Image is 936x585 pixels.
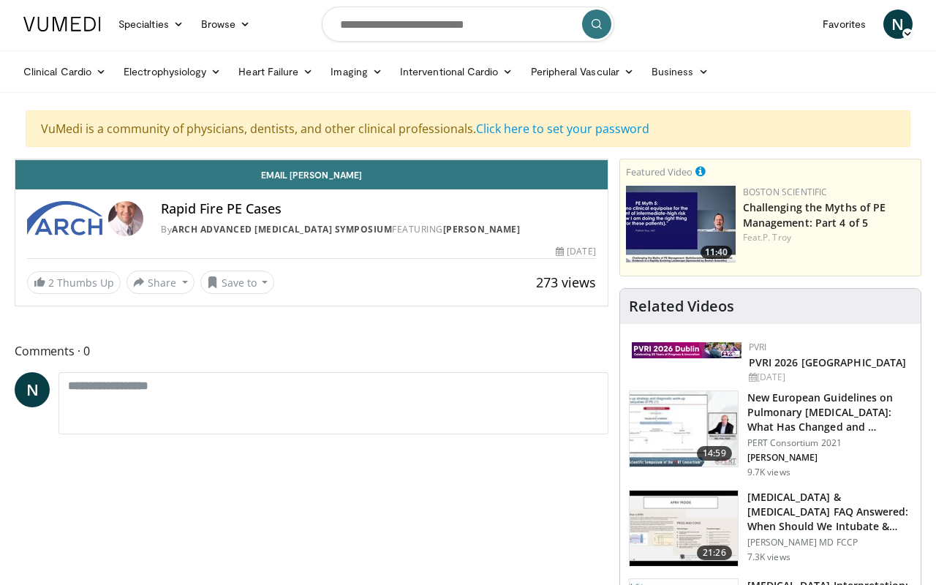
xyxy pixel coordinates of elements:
img: 0c0338ca-5dd8-4346-a5ad-18bcc17889a0.150x105_q85_crop-smart_upscale.jpg [630,391,738,467]
span: 273 views [536,273,596,291]
p: PERT Consortium 2021 [747,437,912,449]
input: Search topics, interventions [322,7,614,42]
a: P. Troy [763,231,791,244]
h4: Related Videos [629,298,734,315]
h4: Rapid Fire PE Cases [161,201,595,217]
span: 2 [48,276,54,290]
a: Boston Scientific [743,186,828,198]
video-js: Video Player [15,159,608,160]
span: 14:59 [697,446,732,461]
a: Business [643,57,717,86]
a: 11:40 [626,186,736,263]
a: Click here to set your password [476,121,649,137]
a: Imaging [322,57,391,86]
a: Email [PERSON_NAME] [15,160,608,189]
p: [PERSON_NAME] MD FCCP [747,537,912,548]
a: [PERSON_NAME] [443,223,521,235]
img: Avatar [108,201,143,236]
a: PVRI [749,341,767,353]
button: Share [127,271,195,294]
div: Feat. [743,231,915,244]
img: 0f7493d4-2bdb-4f17-83da-bd9accc2ebef.150x105_q85_crop-smart_upscale.jpg [630,491,738,567]
img: d5b042fb-44bd-4213-87e0-b0808e5010e8.150x105_q85_crop-smart_upscale.jpg [626,186,736,263]
a: Challenging the Myths of PE Management: Part 4 of 5 [743,200,886,230]
a: N [15,372,50,407]
a: Peripheral Vascular [522,57,643,86]
a: 21:26 [MEDICAL_DATA] & [MEDICAL_DATA] FAQ Answered: When Should We Intubate & How Do We Adj… [PER... [629,490,912,567]
span: 11:40 [701,246,732,259]
a: 14:59 New European Guidelines on Pulmonary [MEDICAL_DATA]: What Has Changed and … PERT Consortium... [629,390,912,478]
a: Browse [192,10,260,39]
div: By FEATURING [161,223,595,236]
a: Favorites [814,10,875,39]
button: Save to [200,271,275,294]
a: 2 Thumbs Up [27,271,121,294]
div: VuMedi is a community of physicians, dentists, and other clinical professionals. [26,110,910,147]
img: ARCH Advanced Revascularization Symposium [27,201,102,236]
h3: [MEDICAL_DATA] & [MEDICAL_DATA] FAQ Answered: When Should We Intubate & How Do We Adj… [747,490,912,534]
img: VuMedi Logo [23,17,101,31]
div: [DATE] [556,245,595,258]
a: PVRI 2026 [GEOGRAPHIC_DATA] [749,355,907,369]
p: 7.3K views [747,551,790,563]
p: [PERSON_NAME] [747,452,912,464]
a: Interventional Cardio [391,57,522,86]
a: Clinical Cardio [15,57,115,86]
img: 33783847-ac93-4ca7-89f8-ccbd48ec16ca.webp.150x105_q85_autocrop_double_scale_upscale_version-0.2.jpg [632,342,741,358]
p: 9.7K views [747,467,790,478]
h3: New European Guidelines on Pulmonary [MEDICAL_DATA]: What Has Changed and … [747,390,912,434]
a: Specialties [110,10,192,39]
a: Heart Failure [230,57,322,86]
span: 21:26 [697,546,732,560]
small: Featured Video [626,165,692,178]
a: Electrophysiology [115,57,230,86]
a: N [883,10,913,39]
span: Comments 0 [15,341,608,361]
a: ARCH Advanced [MEDICAL_DATA] Symposium [172,223,392,235]
div: [DATE] [749,371,909,384]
